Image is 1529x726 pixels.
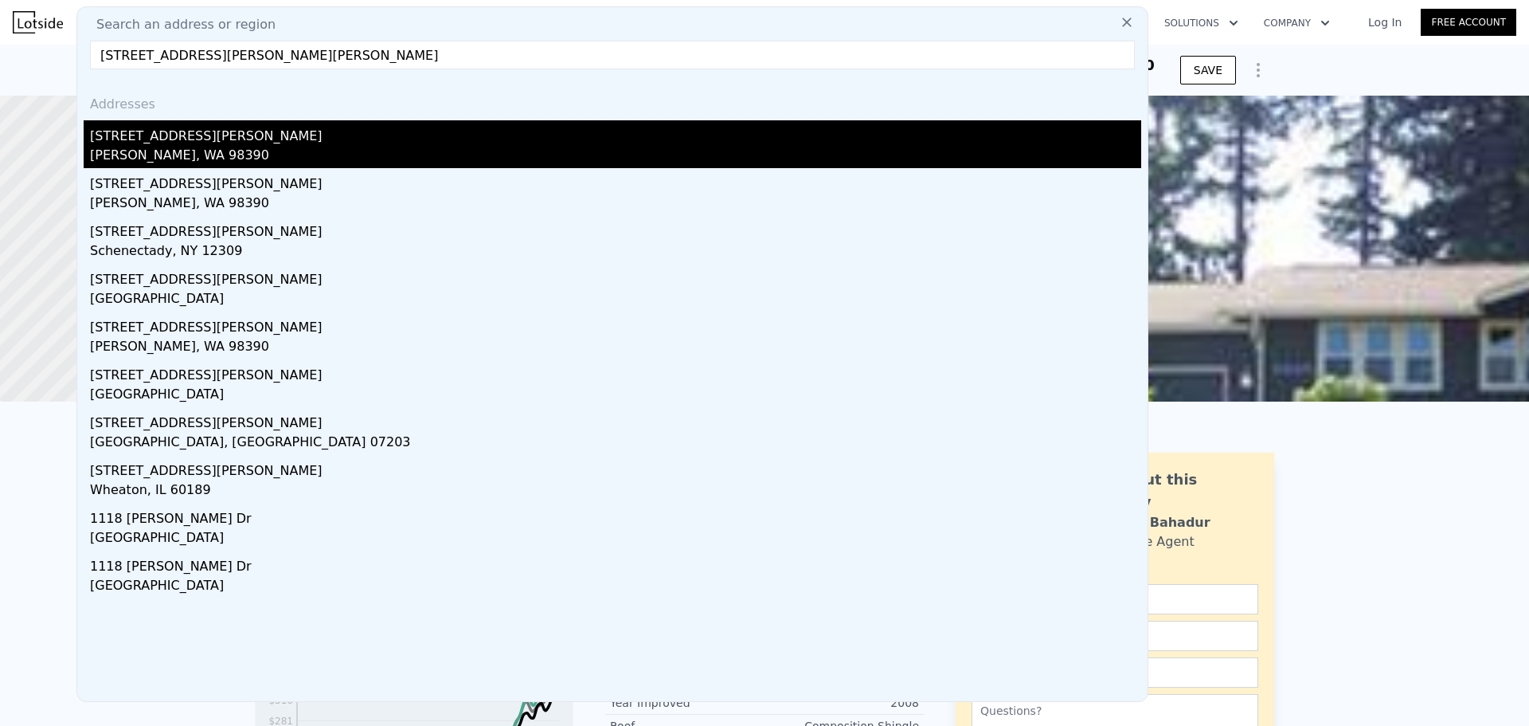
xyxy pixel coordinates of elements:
[90,120,1141,146] div: [STREET_ADDRESS][PERSON_NAME]
[1349,14,1421,30] a: Log In
[84,15,276,34] span: Search an address or region
[90,168,1141,194] div: [STREET_ADDRESS][PERSON_NAME]
[90,194,1141,216] div: [PERSON_NAME], WA 98390
[90,528,1141,551] div: [GEOGRAPHIC_DATA]
[90,289,1141,312] div: [GEOGRAPHIC_DATA]
[90,433,1141,455] div: [GEOGRAPHIC_DATA], [GEOGRAPHIC_DATA] 07203
[90,576,1141,598] div: [GEOGRAPHIC_DATA]
[610,695,764,711] div: Year Improved
[90,264,1141,289] div: [STREET_ADDRESS][PERSON_NAME]
[268,695,293,706] tspan: $316
[90,41,1135,69] input: Enter an address, city, region, neighborhood or zip code
[90,337,1141,359] div: [PERSON_NAME], WA 98390
[90,359,1141,385] div: [STREET_ADDRESS][PERSON_NAME]
[1421,9,1516,36] a: Free Account
[1081,513,1210,532] div: Siddhant Bahadur
[1251,9,1343,37] button: Company
[90,312,1141,337] div: [STREET_ADDRESS][PERSON_NAME]
[90,241,1141,264] div: Schenectady, NY 12309
[90,551,1141,576] div: 1118 [PERSON_NAME] Dr
[1081,469,1258,513] div: Ask about this property
[13,11,63,33] img: Lotside
[764,695,919,711] div: 2008
[90,407,1141,433] div: [STREET_ADDRESS][PERSON_NAME]
[1242,54,1274,86] button: Show Options
[90,216,1141,241] div: [STREET_ADDRESS][PERSON_NAME]
[90,146,1141,168] div: [PERSON_NAME], WA 98390
[90,385,1141,407] div: [GEOGRAPHIC_DATA]
[1180,56,1236,84] button: SAVE
[90,455,1141,481] div: [STREET_ADDRESS][PERSON_NAME]
[84,82,1141,120] div: Addresses
[90,503,1141,528] div: 1118 [PERSON_NAME] Dr
[90,481,1141,503] div: Wheaton, IL 60189
[1152,9,1251,37] button: Solutions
